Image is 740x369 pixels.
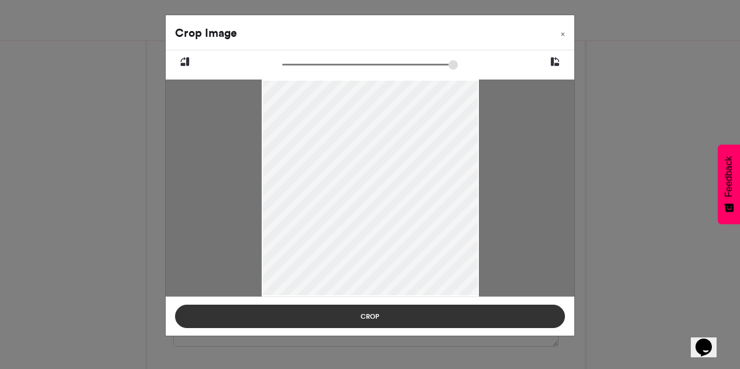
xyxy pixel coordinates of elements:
button: Crop [175,305,565,328]
button: Feedback - Show survey [718,144,740,224]
button: Close [551,15,574,48]
iframe: chat widget [691,322,728,357]
h4: Crop Image [175,25,237,42]
span: × [561,30,565,37]
span: Feedback [724,156,734,197]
